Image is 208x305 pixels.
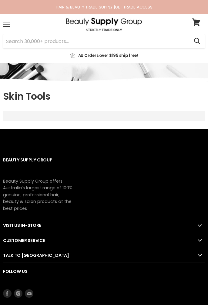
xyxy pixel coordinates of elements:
[189,34,205,48] button: Search
[3,218,205,233] h2: Visit Us In-Store
[3,34,205,48] form: Product
[3,263,205,289] h2: Follow us
[3,248,205,263] h2: Talk to [GEOGRAPHIC_DATA]
[3,90,205,103] h1: Skin Tools
[3,151,205,177] h2: Beauty Supply Group
[3,34,189,48] input: Search
[115,4,153,10] a: GET TRADE ACCESS
[3,178,76,212] p: Beauty Supply Group offers Australia's largest range of 100% genuine, professional hair, beauty &...
[3,233,205,248] h2: Customer Service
